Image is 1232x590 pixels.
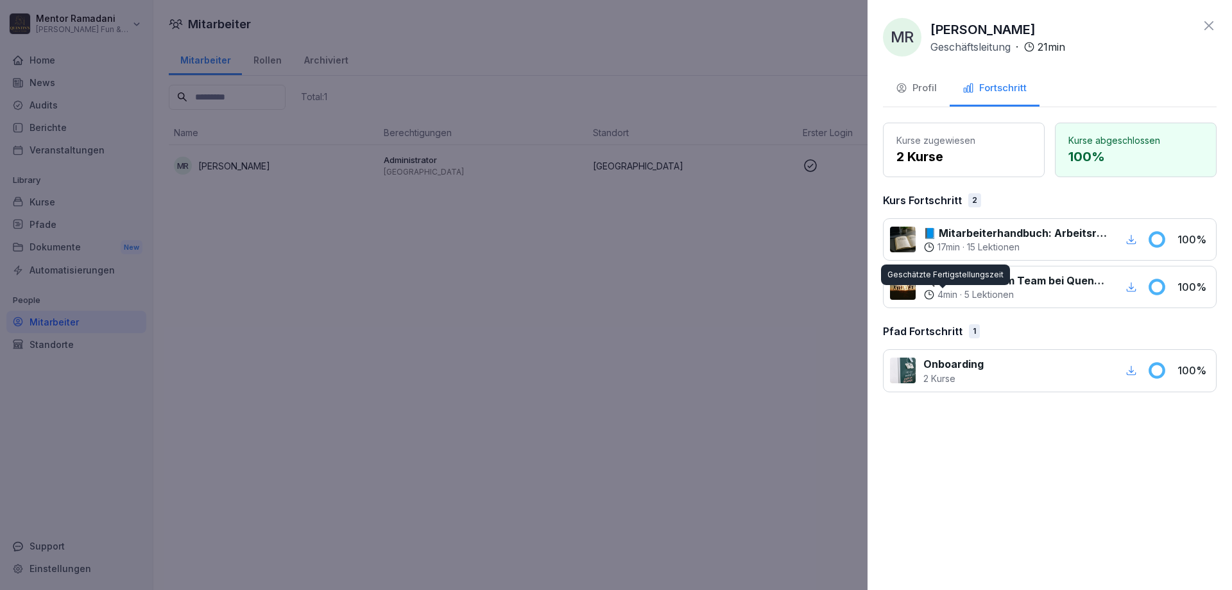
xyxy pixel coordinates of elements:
[930,39,1011,55] p: Geschäftsleitung
[937,288,957,301] p: 4 min
[883,193,962,208] p: Kurs Fortschritt
[896,81,937,96] div: Profil
[923,356,984,372] p: Onboarding
[923,241,1108,254] div: ·
[969,324,980,338] div: 1
[964,288,1014,301] p: 5 Lektionen
[883,72,950,107] button: Profil
[883,18,921,56] div: MR
[1038,39,1065,55] p: 21 min
[1177,232,1210,247] p: 100 %
[883,324,963,339] p: Pfad Fortschritt
[930,39,1065,55] div: ·
[967,241,1020,254] p: 15 Lektionen
[923,273,1108,288] p: 🍳 Willkommen im Team bei Quentins - Fun & Kitchen
[963,81,1027,96] div: Fortschritt
[896,147,1031,166] p: 2 Kurse
[1177,363,1210,378] p: 100 %
[923,288,1108,301] div: ·
[930,20,1036,39] p: [PERSON_NAME]
[1177,279,1210,295] p: 100 %
[1068,147,1203,166] p: 100 %
[950,72,1039,107] button: Fortschritt
[937,241,960,254] p: 17 min
[968,193,981,207] div: 2
[923,372,984,385] p: 2 Kurse
[1068,134,1203,147] p: Kurse abgeschlossen
[896,134,1031,147] p: Kurse zugewiesen
[923,225,1108,241] p: 📘 Mitarbeiterhandbuch: Arbeitsrichtlinien und Vorteile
